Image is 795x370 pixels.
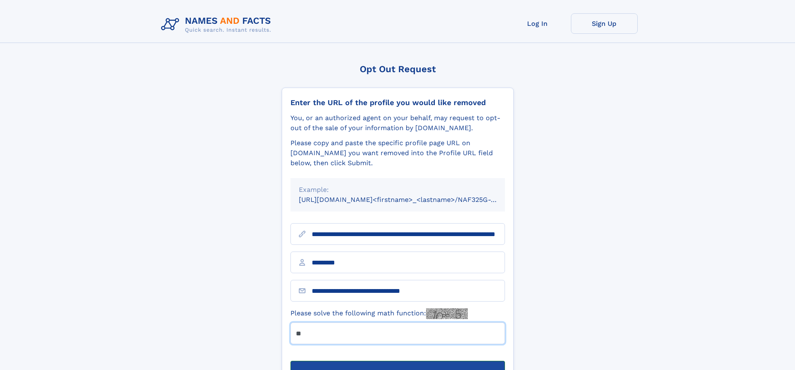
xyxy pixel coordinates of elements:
[299,196,521,204] small: [URL][DOMAIN_NAME]<firstname>_<lastname>/NAF325G-xxxxxxxx
[290,308,468,319] label: Please solve the following math function:
[504,13,571,34] a: Log In
[290,138,505,168] div: Please copy and paste the specific profile page URL on [DOMAIN_NAME] you want removed into the Pr...
[290,113,505,133] div: You, or an authorized agent on your behalf, may request to opt-out of the sale of your informatio...
[571,13,638,34] a: Sign Up
[158,13,278,36] img: Logo Names and Facts
[290,98,505,107] div: Enter the URL of the profile you would like removed
[299,185,497,195] div: Example:
[282,64,514,74] div: Opt Out Request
